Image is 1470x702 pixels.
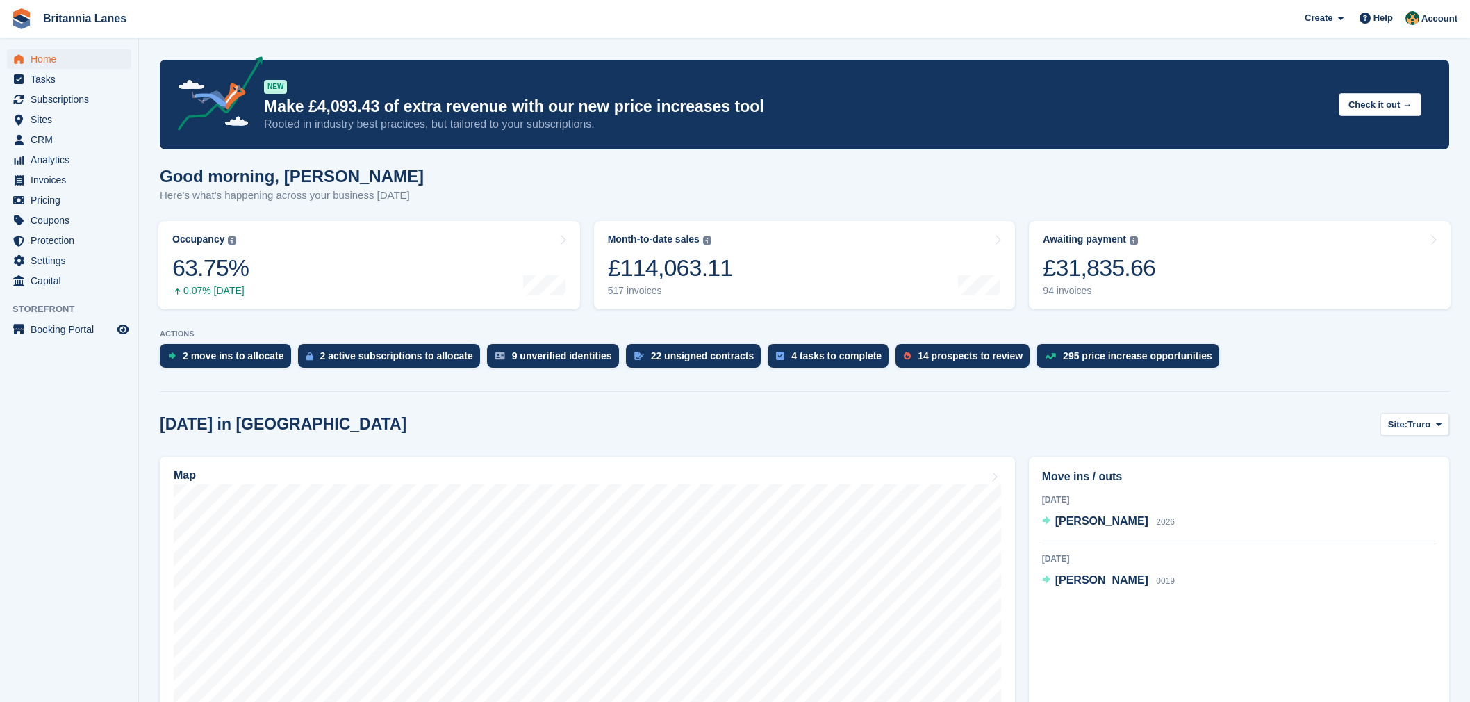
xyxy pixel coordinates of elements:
a: menu [7,90,131,109]
img: active_subscription_to_allocate_icon-d502201f5373d7db506a760aba3b589e785aa758c864c3986d89f69b8ff3... [306,352,313,361]
span: Protection [31,231,114,250]
img: Nathan Kellow [1405,11,1419,25]
span: Tasks [31,70,114,89]
a: 2 move ins to allocate [160,344,298,375]
div: [DATE] [1042,493,1436,506]
a: Occupancy 63.75% 0.07% [DATE] [158,221,580,309]
button: Check it out → [1339,93,1421,116]
a: menu [7,110,131,129]
h2: [DATE] in [GEOGRAPHIC_DATA] [160,415,406,434]
span: Home [31,49,114,69]
img: stora-icon-8386f47178a22dfd0bd8f6a31ec36ba5ce8667c1dd55bd0f319d3a0aa187defe.svg [11,8,32,29]
span: Invoices [31,170,114,190]
div: Occupancy [172,234,224,245]
div: 295 price increase opportunities [1063,350,1212,361]
p: ACTIONS [160,329,1449,338]
a: 4 tasks to complete [768,344,895,375]
span: Subscriptions [31,90,114,109]
img: contract_signature_icon-13c848040528278c33f63329250d36e43548de30e8caae1d1a13099fd9432cc5.svg [634,352,644,360]
a: menu [7,231,131,250]
a: Preview store [115,321,131,338]
span: [PERSON_NAME] [1055,515,1148,527]
span: Sites [31,110,114,129]
div: 4 tasks to complete [791,350,882,361]
a: 9 unverified identities [487,344,626,375]
a: menu [7,271,131,291]
span: Storefront [13,302,138,316]
a: [PERSON_NAME] 0019 [1042,572,1175,590]
div: Month-to-date sales [608,234,700,245]
span: Create [1305,11,1332,25]
div: Awaiting payment [1043,234,1126,245]
img: icon-info-grey-7440780725fd019a000dd9b08b2336e03edf1995a4989e88bcd33f0948082b44.svg [228,236,236,245]
img: move_ins_to_allocate_icon-fdf77a2bb77ea45bf5b3d319d69a93e2d87916cf1d5bf7949dd705db3b84f3ca.svg [168,352,176,360]
a: 2 active subscriptions to allocate [298,344,487,375]
img: price-adjustments-announcement-icon-8257ccfd72463d97f412b2fc003d46551f7dbcb40ab6d574587a9cd5c0d94... [166,56,263,136]
a: menu [7,190,131,210]
div: 2 move ins to allocate [183,350,284,361]
span: 0019 [1156,576,1175,586]
a: 22 unsigned contracts [626,344,768,375]
a: menu [7,320,131,339]
a: Month-to-date sales £114,063.11 517 invoices [594,221,1016,309]
img: icon-info-grey-7440780725fd019a000dd9b08b2336e03edf1995a4989e88bcd33f0948082b44.svg [703,236,711,245]
span: Truro [1407,418,1430,432]
span: Analytics [31,150,114,170]
span: Pricing [31,190,114,210]
span: 2026 [1156,517,1175,527]
div: 9 unverified identities [512,350,612,361]
span: Help [1373,11,1393,25]
div: 517 invoices [608,285,733,297]
img: price_increase_opportunities-93ffe204e8149a01c8c9dc8f82e8f89637d9d84a8eef4429ea346261dce0b2c0.svg [1045,353,1056,359]
a: menu [7,150,131,170]
a: menu [7,70,131,89]
h2: Map [174,469,196,482]
p: Make £4,093.43 of extra revenue with our new price increases tool [264,97,1328,117]
h1: Good morning, [PERSON_NAME] [160,167,424,186]
a: menu [7,49,131,69]
a: menu [7,170,131,190]
div: 22 unsigned contracts [651,350,754,361]
span: CRM [31,130,114,149]
span: Booking Portal [31,320,114,339]
img: prospect-51fa495bee0391a8d652442698ab0144808aea92771e9ea1ae160a38d050c398.svg [904,352,911,360]
a: menu [7,251,131,270]
span: Account [1421,12,1457,26]
span: [PERSON_NAME] [1055,574,1148,586]
div: £114,063.11 [608,254,733,282]
div: £31,835.66 [1043,254,1155,282]
button: Site: Truro [1380,413,1449,436]
h2: Move ins / outs [1042,468,1436,485]
span: Settings [31,251,114,270]
img: verify_identity-adf6edd0f0f0b5bbfe63781bf79b02c33cf7c696d77639b501bdc392416b5a36.svg [495,352,505,360]
div: NEW [264,80,287,94]
a: menu [7,130,131,149]
span: Capital [31,271,114,291]
div: 2 active subscriptions to allocate [320,350,473,361]
a: Awaiting payment £31,835.66 94 invoices [1029,221,1451,309]
img: task-75834270c22a3079a89374b754ae025e5fb1db73e45f91037f5363f120a921f8.svg [776,352,784,360]
div: 0.07% [DATE] [172,285,249,297]
p: Here's what's happening across your business [DATE] [160,188,424,204]
a: 14 prospects to review [895,344,1037,375]
p: Rooted in industry best practices, but tailored to your subscriptions. [264,117,1328,132]
div: [DATE] [1042,553,1436,565]
a: 295 price increase opportunities [1037,344,1226,375]
div: 94 invoices [1043,285,1155,297]
span: Site: [1388,418,1407,432]
div: 14 prospects to review [918,350,1023,361]
a: Britannia Lanes [38,7,132,30]
span: Coupons [31,211,114,230]
img: icon-info-grey-7440780725fd019a000dd9b08b2336e03edf1995a4989e88bcd33f0948082b44.svg [1130,236,1138,245]
a: [PERSON_NAME] 2026 [1042,513,1175,531]
a: menu [7,211,131,230]
div: 63.75% [172,254,249,282]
